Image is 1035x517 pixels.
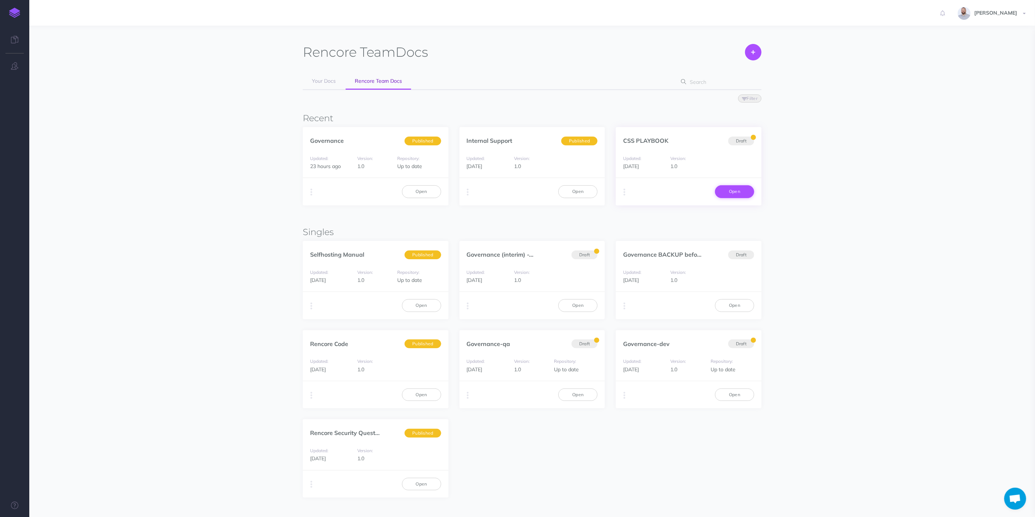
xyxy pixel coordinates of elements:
small: Version: [357,269,373,275]
a: CSS PLAYBOOK [623,137,669,144]
small: Version: [671,358,686,364]
a: Rencore Code [310,340,348,347]
h1: Docs [303,44,428,60]
span: [DATE] [310,366,326,373]
i: More actions [310,390,312,401]
small: Updated: [310,448,328,453]
i: More actions [467,390,469,401]
small: Version: [514,156,530,161]
small: Updated: [310,269,328,275]
small: Updated: [467,156,485,161]
span: Up to date [397,277,422,283]
small: Repository: [554,358,576,364]
a: Rencore Security Quest... [310,429,380,436]
button: Filter [738,94,762,103]
a: Open [558,388,597,401]
a: Open chat [1004,488,1026,510]
a: Governance BACKUP befo... [623,251,701,258]
i: More actions [310,301,312,311]
a: Open [402,478,441,490]
span: [DATE] [467,163,483,170]
i: More actions [623,187,625,197]
small: Version: [671,269,686,275]
i: More actions [467,301,469,311]
span: Up to date [554,366,579,373]
span: 1.0 [671,366,678,373]
a: Open [558,299,597,312]
small: Repository: [397,156,420,161]
a: Open [715,388,754,401]
h3: Recent [303,114,762,123]
span: [PERSON_NAME] [971,10,1021,16]
a: Rencore Team Docs [346,73,411,90]
span: 1.0 [514,277,521,283]
small: Updated: [467,358,485,364]
small: Updated: [623,269,641,275]
span: [DATE] [467,277,483,283]
span: [DATE] [467,366,483,373]
a: Open [715,185,754,198]
input: Search [688,75,750,89]
small: Updated: [310,156,328,161]
span: 1.0 [671,163,678,170]
span: [DATE] [310,277,326,283]
a: Internal Support [467,137,513,144]
a: Your Docs [303,73,345,89]
small: Updated: [623,358,641,364]
a: Open [402,388,441,401]
img: dqmYJ6zMSCra9RPGpxPUfVOofRKbTqLnhKYT2M4s.jpg [958,7,971,20]
span: 1.0 [357,366,364,373]
small: Updated: [467,269,485,275]
small: Version: [357,156,373,161]
small: Version: [357,358,373,364]
span: 1.0 [514,366,521,373]
i: More actions [310,479,312,490]
span: [DATE] [623,277,639,283]
small: Repository: [711,358,733,364]
h3: Singles [303,227,762,237]
a: Open [402,299,441,312]
span: 1.0 [357,163,364,170]
span: Rencore Team [303,44,395,60]
span: Rencore Team Docs [355,78,402,84]
span: [DATE] [310,455,326,462]
i: More actions [310,187,312,197]
span: 1.0 [514,163,521,170]
span: Your Docs [312,78,336,84]
span: Up to date [397,163,422,170]
span: [DATE] [623,366,639,373]
i: More actions [623,301,625,311]
small: Updated: [310,358,328,364]
i: More actions [467,187,469,197]
small: Version: [671,156,686,161]
a: Selfhosting Manual [310,251,364,258]
small: Repository: [397,269,420,275]
small: Updated: [623,156,641,161]
span: 23 hours ago [310,163,341,170]
a: Governance [310,137,344,144]
span: [DATE] [623,163,639,170]
span: 1.0 [357,455,364,462]
img: logo-mark.svg [9,8,20,18]
small: Version: [514,269,530,275]
small: Version: [357,448,373,453]
a: Governance-dev [623,340,670,347]
a: Governance-qa [467,340,510,347]
span: Up to date [711,366,736,373]
span: 1.0 [357,277,364,283]
i: More actions [623,390,625,401]
a: Open [715,299,754,312]
span: 1.0 [671,277,678,283]
a: Open [402,185,441,198]
a: Open [558,185,597,198]
small: Version: [514,358,530,364]
a: Governance (interim) -... [467,251,534,258]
